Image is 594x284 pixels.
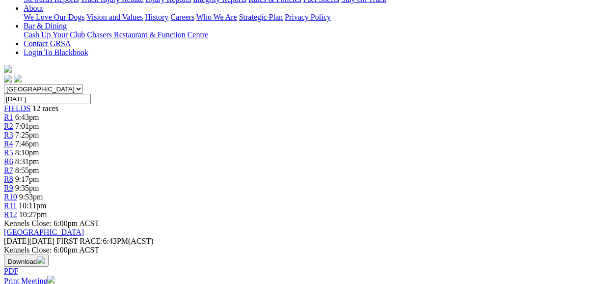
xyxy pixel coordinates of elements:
div: Download [4,267,590,276]
a: R11 [4,201,17,210]
span: 7:01pm [15,122,39,130]
button: Download [4,255,49,267]
a: R7 [4,166,13,174]
span: [DATE] [4,237,54,245]
img: logo-grsa-white.png [4,65,12,73]
img: twitter.svg [14,75,22,83]
a: [GEOGRAPHIC_DATA] [4,228,84,236]
span: 8:31pm [15,157,39,166]
div: About [24,13,590,22]
span: 9:17pm [15,175,39,183]
div: Kennels Close: 6:00pm ACST [4,246,590,255]
a: R9 [4,184,13,192]
a: R8 [4,175,13,183]
span: Kennels Close: 6:00pm ACST [4,219,99,227]
span: 9:53pm [19,193,43,201]
a: Privacy Policy [285,13,331,21]
span: 7:25pm [15,131,39,139]
img: facebook.svg [4,75,12,83]
span: 10:27pm [19,210,47,219]
a: Who We Are [196,13,237,21]
img: printer.svg [47,276,55,284]
a: We Love Our Dogs [24,13,84,21]
a: R6 [4,157,13,166]
a: Bar & Dining [24,22,67,30]
a: R10 [4,193,17,201]
span: 6:43pm [15,113,39,121]
a: R4 [4,140,13,148]
a: Chasers Restaurant & Function Centre [87,30,208,39]
a: History [145,13,168,21]
a: About [24,4,43,12]
img: download.svg [37,256,45,264]
span: 9:35pm [15,184,39,192]
a: Strategic Plan [239,13,283,21]
a: PDF [4,267,18,275]
a: Vision and Values [86,13,143,21]
a: R2 [4,122,13,130]
a: R3 [4,131,13,139]
span: 6:43PM(ACST) [56,237,154,245]
span: [DATE] [4,237,29,245]
span: 8:55pm [15,166,39,174]
span: FIRST RACE: [56,237,103,245]
a: Contact GRSA [24,39,71,48]
span: 7:46pm [15,140,39,148]
input: Select date [4,94,91,104]
a: R5 [4,148,13,157]
a: Login To Blackbook [24,48,88,57]
span: 8:10pm [15,148,39,157]
a: Cash Up Your Club [24,30,85,39]
a: R1 [4,113,13,121]
a: FIELDS [4,104,30,113]
a: Careers [170,13,194,21]
a: R12 [4,210,17,219]
span: 12 races [32,104,58,113]
div: Bar & Dining [24,30,590,39]
span: 10:11pm [19,201,46,210]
